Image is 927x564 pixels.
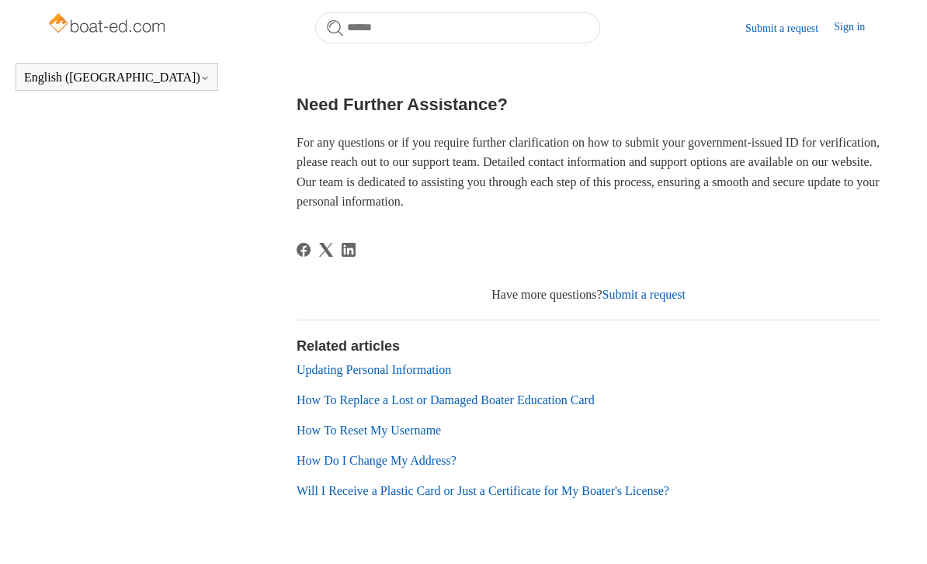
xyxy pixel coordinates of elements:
[297,336,880,357] h2: Related articles
[342,243,356,257] svg: Share this page on LinkedIn
[297,133,880,212] p: For any questions or if you require further clarification on how to submit your government-issued...
[602,288,686,301] a: Submit a request
[297,91,880,118] h2: Need Further Assistance?
[319,243,333,257] svg: Share this page on X Corp
[834,19,880,37] a: Sign in
[297,393,595,407] a: How To Replace a Lost or Damaged Boater Education Card
[342,243,356,257] a: LinkedIn
[315,12,600,43] input: Search
[745,20,834,36] a: Submit a request
[297,243,311,257] a: Facebook
[319,243,333,257] a: X Corp
[297,454,457,467] a: How Do I Change My Address?
[297,424,441,437] a: How To Reset My Username
[297,243,311,257] svg: Share this page on Facebook
[297,285,880,304] div: Have more questions?
[24,71,210,85] button: English ([GEOGRAPHIC_DATA])
[297,484,669,497] a: Will I Receive a Plastic Card or Just a Certificate for My Boater's License?
[47,9,170,40] img: Boat-Ed Help Center home page
[297,363,451,376] a: Updating Personal Information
